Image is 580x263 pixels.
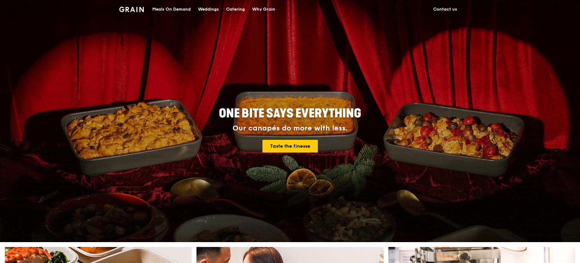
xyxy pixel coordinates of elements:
div: Weddings [198,0,219,18]
div: Catering [226,0,245,18]
a: Why Grain [249,0,279,18]
div: Why Grain [252,0,275,18]
a: Taste the finesse [262,140,318,153]
a: Weddings [194,0,222,18]
a: Catering [222,0,249,18]
div: Meals On Demand [152,0,191,18]
a: Contact us [430,0,461,18]
img: Grain [119,7,144,12]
